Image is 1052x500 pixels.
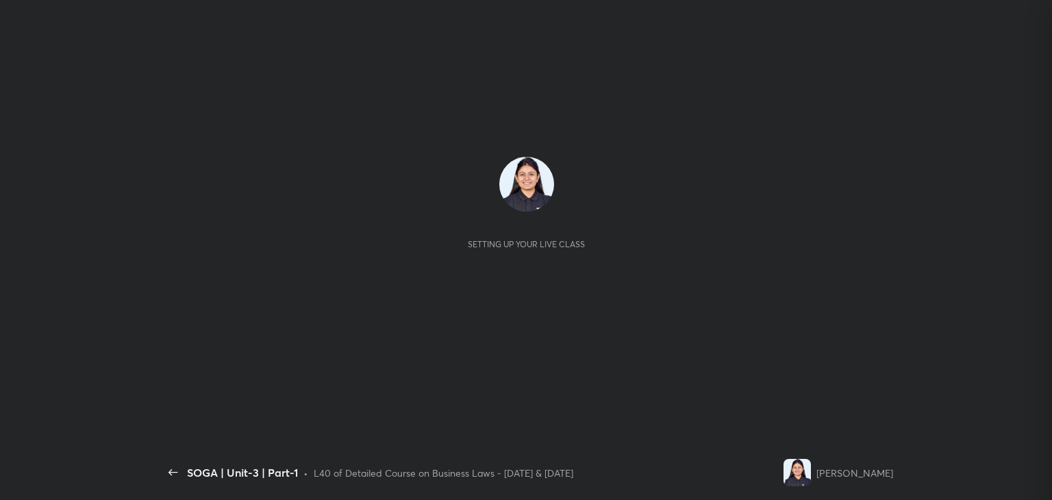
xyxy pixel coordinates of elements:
div: SOGA | Unit-3 | Part-1 [187,464,298,481]
div: Setting up your live class [468,239,585,249]
img: 1d9caf79602a43199c593e4a951a70c3.jpg [499,157,554,212]
div: L40 of Detailed Course on Business Laws - [DATE] & [DATE] [314,466,573,480]
img: 1d9caf79602a43199c593e4a951a70c3.jpg [784,459,811,486]
div: • [303,466,308,480]
div: [PERSON_NAME] [816,466,893,480]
